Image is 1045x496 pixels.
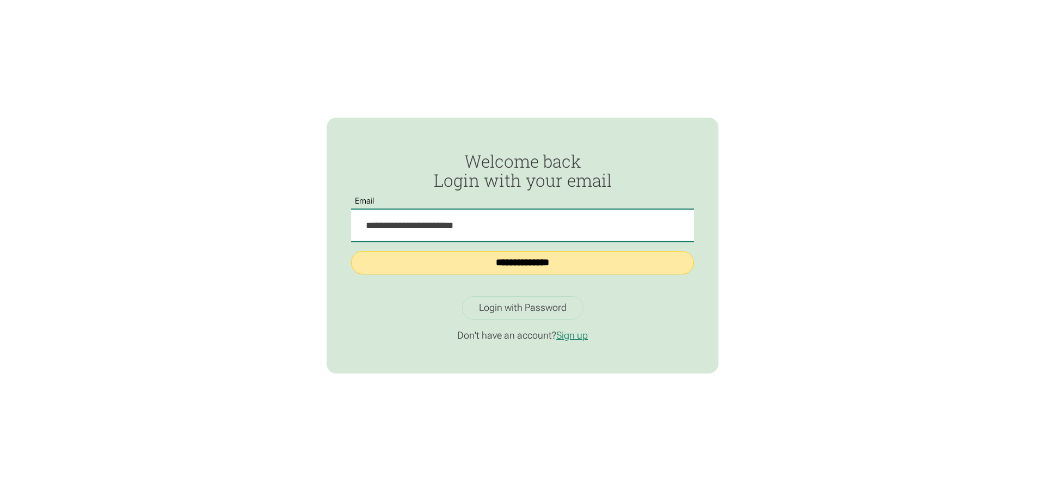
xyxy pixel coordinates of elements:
[556,329,588,341] a: Sign up
[351,152,694,286] form: Passwordless Login
[351,329,694,342] p: Don't have an account?
[351,152,694,189] h2: Welcome back Login with your email
[351,197,378,206] label: Email
[479,302,567,314] div: Login with Password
